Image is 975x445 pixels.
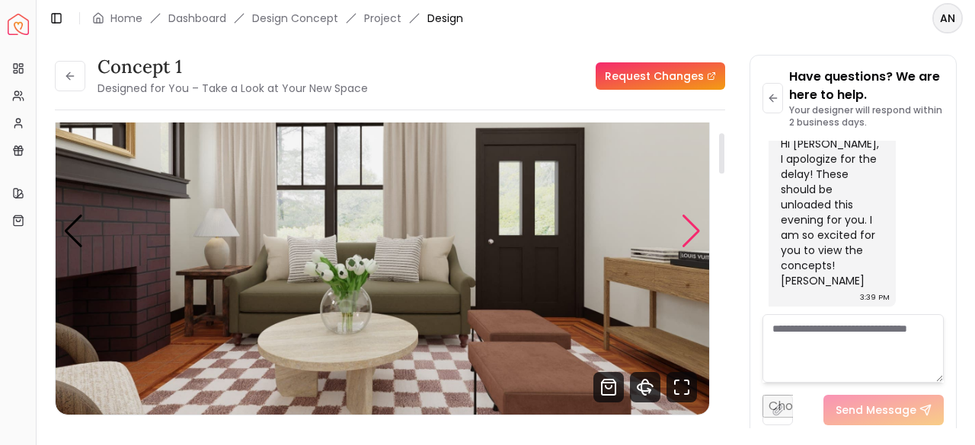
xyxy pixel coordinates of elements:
[92,11,463,26] nav: breadcrumb
[789,104,944,129] p: Your designer will respond within 2 business days.
[789,68,944,104] p: Have questions? We are here to help.
[8,14,29,35] a: Spacejoy
[56,47,710,415] div: 1 / 4
[110,11,142,26] a: Home
[681,215,702,248] div: Next slide
[427,11,463,26] span: Design
[781,136,881,288] div: Hi [PERSON_NAME], I apologize for the delay! These should be unloaded this evening for you. I am ...
[56,47,709,415] div: Carousel
[63,215,84,248] div: Previous slide
[934,5,961,32] span: AN
[932,3,963,33] button: AN
[667,372,697,402] svg: Fullscreen
[252,11,338,26] li: Design Concept
[56,47,710,415] img: Design Render 1
[596,62,725,90] a: Request Changes
[97,81,368,96] small: Designed for You – Take a Look at Your New Space
[364,11,401,26] a: Project
[593,372,624,402] svg: Shop Products from this design
[168,11,226,26] a: Dashboard
[8,14,29,35] img: Spacejoy Logo
[97,55,368,79] h3: Concept 1
[630,372,660,402] svg: 360 View
[860,290,890,305] div: 3:39 PM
